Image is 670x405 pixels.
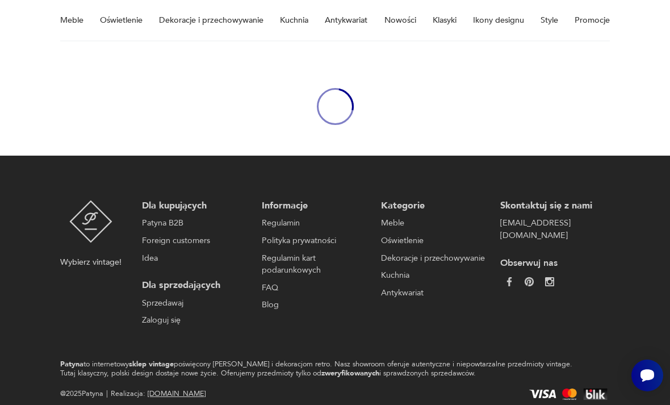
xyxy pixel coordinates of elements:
[106,388,108,400] div: |
[500,200,604,212] p: Skontaktuj się z nami
[541,1,558,40] a: Style
[527,390,559,398] img: Visa
[60,359,83,369] strong: Patyna
[381,269,485,282] a: Kuchnia
[262,200,366,212] p: Informacje
[500,257,604,270] p: Obserwuj nas
[321,368,379,378] strong: zweryfikowanych
[262,299,366,311] a: Blog
[100,1,143,40] a: Oświetlenie
[60,1,83,40] a: Meble
[159,1,263,40] a: Dekoracje i przechowywanie
[142,314,246,327] a: Zaloguj się
[433,1,457,40] a: Klasyki
[60,360,574,378] p: to internetowy poświęcony [PERSON_NAME] i dekoracjom retro. Nasz showroom oferuje autentyczne i n...
[631,360,663,391] iframe: Smartsupp widget button
[384,1,416,40] a: Nowości
[575,1,610,40] a: Promocje
[142,252,246,265] a: Idea
[142,279,246,292] p: Dla sprzedających
[381,200,485,212] p: Kategorie
[500,217,604,241] a: [EMAIL_ADDRESS][DOMAIN_NAME]
[148,389,206,399] a: [DOMAIN_NAME]
[60,388,103,400] span: @ 2025 Patyna
[381,252,485,265] a: Dekoracje i przechowywanie
[381,217,485,229] a: Meble
[111,388,206,400] span: Realizacja:
[142,235,246,247] a: Foreign customers
[69,200,113,244] img: Patyna - sklep z meblami i dekoracjami vintage
[545,277,554,286] img: c2fd9cf7f39615d9d6839a72ae8e59e5.webp
[525,277,534,286] img: 37d27d81a828e637adc9f9cb2e3d3a8a.webp
[505,277,514,286] img: da9060093f698e4c3cedc1453eec5031.webp
[262,282,366,294] a: FAQ
[560,389,579,400] img: Mastercard
[142,200,246,212] p: Dla kupujących
[381,287,485,299] a: Antykwariat
[262,235,366,247] a: Polityka prywatności
[142,297,246,310] a: Sprzedawaj
[262,217,366,229] a: Regulamin
[381,235,485,247] a: Oświetlenie
[280,1,308,40] a: Kuchnia
[262,252,366,277] a: Regulamin kart podarunkowych
[325,1,367,40] a: Antykwariat
[129,359,174,369] strong: sklep vintage
[581,389,610,400] img: BLIK
[60,256,122,269] p: Wybierz vintage!
[142,217,246,229] a: Patyna B2B
[473,1,524,40] a: Ikony designu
